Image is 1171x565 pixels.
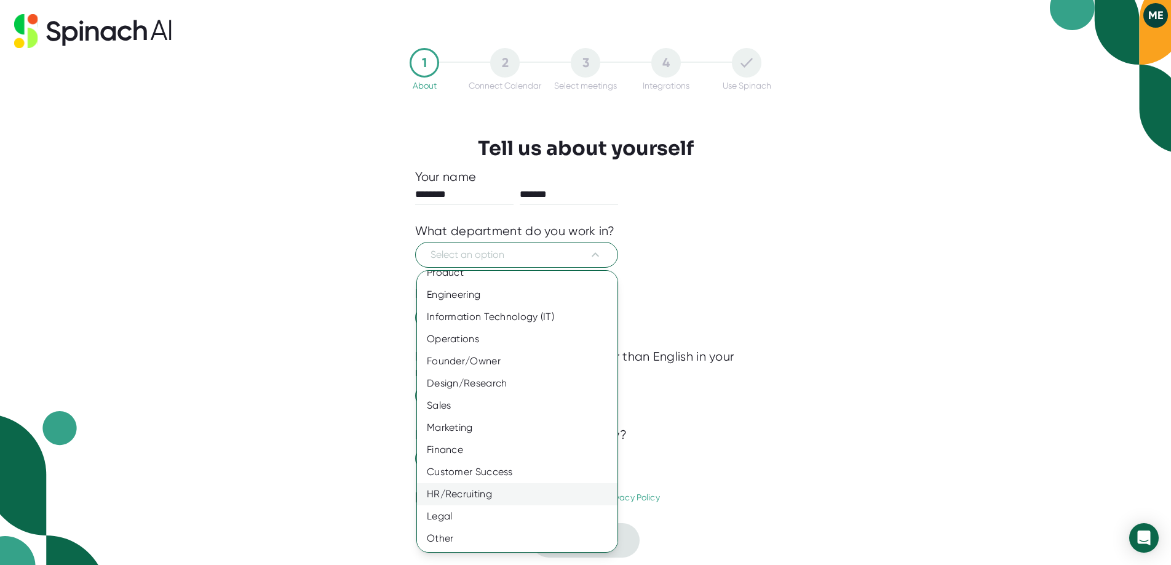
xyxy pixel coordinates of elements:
div: HR/Recruiting [417,483,617,505]
div: Open Intercom Messenger [1129,523,1159,553]
div: Design/Research [417,372,617,395]
div: Engineering [417,284,617,306]
div: Legal [417,505,617,527]
div: Information Technology (IT) [417,306,617,328]
div: Marketing [417,417,617,439]
div: Finance [417,439,617,461]
div: Founder/Owner [417,350,617,372]
div: Operations [417,328,617,350]
div: Product [417,262,617,284]
div: Customer Success [417,461,617,483]
div: Other [417,527,617,550]
div: Sales [417,395,617,417]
